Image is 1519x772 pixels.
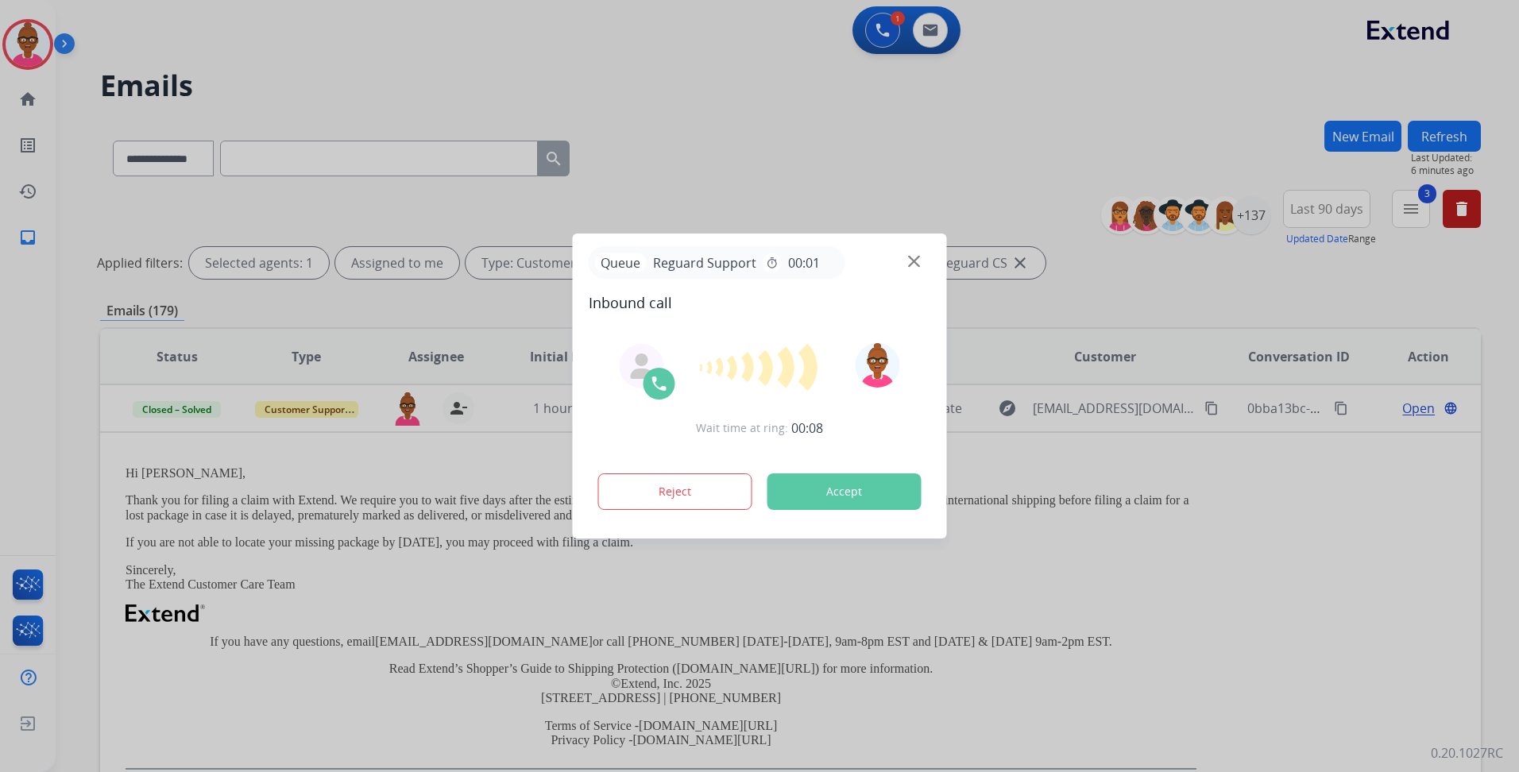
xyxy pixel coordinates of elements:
[595,253,647,272] p: Queue
[598,473,752,510] button: Reject
[696,420,788,436] span: Wait time at ring:
[767,473,922,510] button: Accept
[647,253,763,272] span: Reguard Support
[908,256,920,268] img: close-button
[629,353,655,379] img: agent-avatar
[766,257,779,269] mat-icon: timer
[1431,743,1503,762] p: 0.20.1027RC
[650,374,669,393] img: call-icon
[855,343,899,388] img: avatar
[788,253,820,272] span: 00:01
[589,291,931,314] span: Inbound call
[791,419,823,438] span: 00:08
